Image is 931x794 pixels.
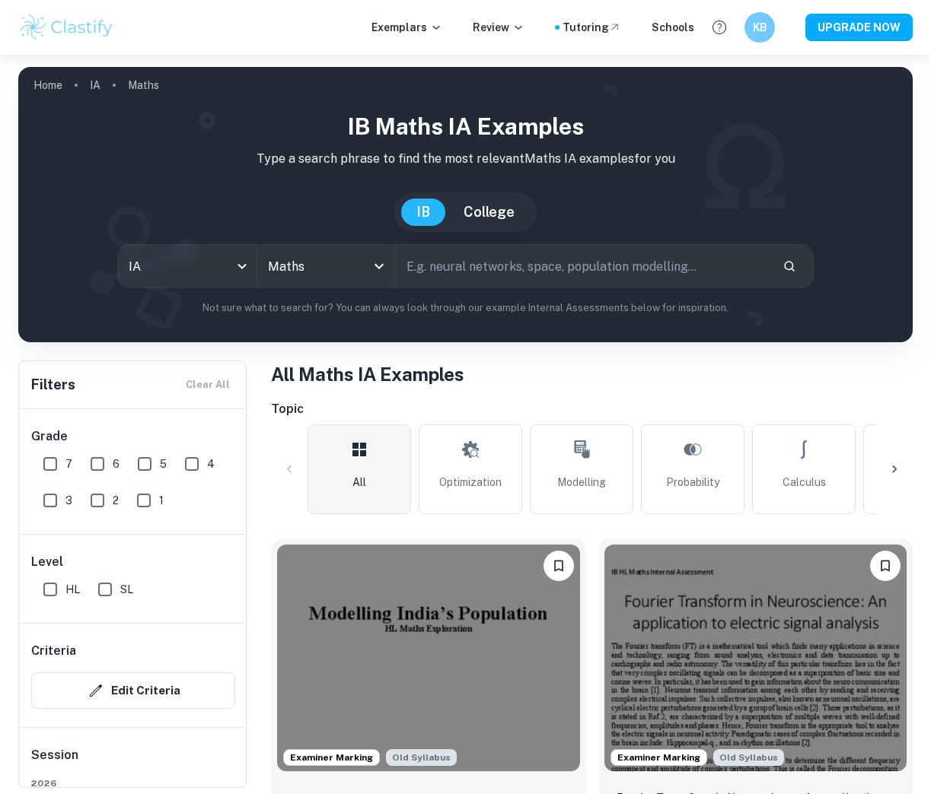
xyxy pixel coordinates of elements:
span: Examiner Marking [284,751,379,764]
button: Edit Criteria [31,672,235,709]
span: 1 [159,492,164,509]
p: Maths [128,77,159,94]
input: E.g. neural networks, space, population modelling... [396,245,770,287]
img: Maths IA example thumbnail: Fourier Transform in Neuroscience: An ap [604,545,907,771]
button: Bookmark [544,551,574,581]
button: UPGRADE NOW [805,14,913,41]
button: Help and Feedback [706,14,732,40]
h1: All Maths IA Examples [271,360,913,388]
span: 6 [113,456,120,472]
a: IA [90,75,100,96]
span: 5 [160,456,167,472]
span: Modelling [557,474,606,491]
img: profile cover [18,67,913,342]
h6: Topic [271,400,913,418]
button: IB [401,198,445,226]
span: 7 [65,456,72,472]
span: Old Syllabus [713,749,784,766]
span: HL [65,581,80,598]
img: Maths IA example thumbnail: Modelling India’s Population [277,545,580,771]
span: Optimization [439,474,502,491]
span: Calculus [783,474,826,491]
p: Review [473,19,524,36]
span: All [352,474,366,491]
div: Although this IA is written for the old math syllabus (last exam in November 2020), the current I... [713,749,784,766]
h6: Filters [31,374,75,395]
span: Old Syllabus [386,749,457,766]
div: IA [118,245,256,287]
span: Examiner Marking [611,751,706,764]
a: Tutoring [563,19,621,36]
p: Not sure what to search for? You can always look through our example Internal Assessments below f... [30,300,901,316]
h6: Session [31,746,235,777]
button: Open [368,256,390,277]
button: KB [744,12,775,43]
p: Exemplars [371,19,442,36]
h6: Level [31,553,235,571]
img: Clastify logo [18,12,115,43]
span: 2 [113,492,119,509]
button: Bookmark [870,551,901,581]
div: Although this IA is written for the old math syllabus (last exam in November 2020), the current I... [386,749,457,766]
a: Schools [652,19,694,36]
button: College [448,198,530,226]
p: Type a search phrase to find the most relevant Maths IA examples for you [30,150,901,168]
h6: Criteria [31,642,76,660]
h6: Grade [31,427,235,446]
span: SL [120,581,133,598]
a: Home [33,75,62,96]
button: Search [776,253,802,279]
span: 2026 [31,777,235,790]
h1: IB Maths IA examples [30,110,901,144]
span: 4 [207,456,215,472]
span: 3 [65,492,72,509]
h6: KB [751,19,769,36]
span: Probability [666,474,719,491]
